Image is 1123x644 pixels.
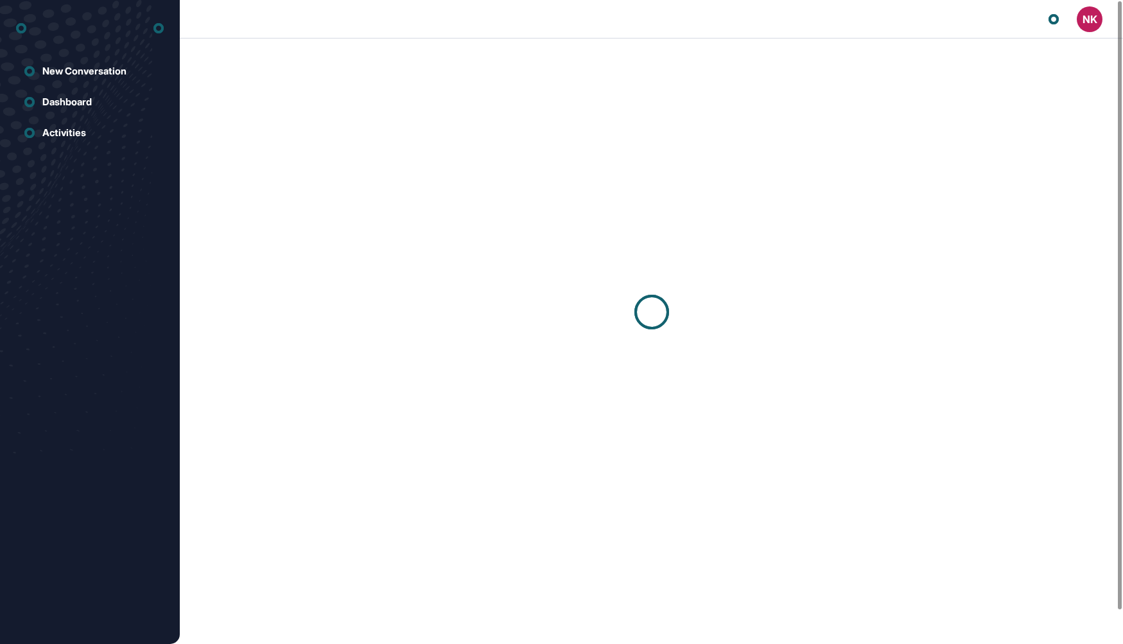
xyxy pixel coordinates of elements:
a: New Conversation [16,58,164,84]
div: entrapeer-logo [16,18,26,39]
div: New Conversation [42,65,126,77]
button: NK [1077,6,1102,32]
a: Dashboard [16,89,164,115]
div: Dashboard [42,96,92,108]
div: Activities [42,127,86,139]
a: Activities [16,120,164,146]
